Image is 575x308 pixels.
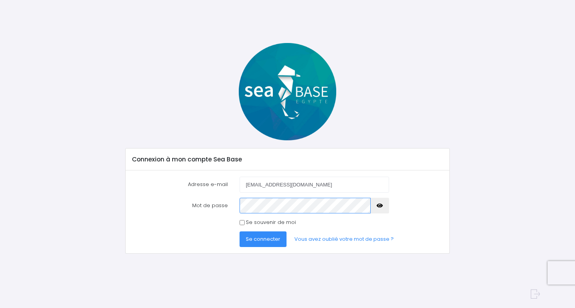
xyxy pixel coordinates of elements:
label: Mot de passe [126,198,234,213]
a: Vous avez oublié votre mot de passe ? [288,231,400,247]
button: Se connecter [240,231,287,247]
div: Connexion à mon compte Sea Base [126,149,449,170]
label: Adresse e-mail [126,177,234,192]
span: Se connecter [246,235,280,243]
label: Se souvenir de moi [246,218,296,226]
